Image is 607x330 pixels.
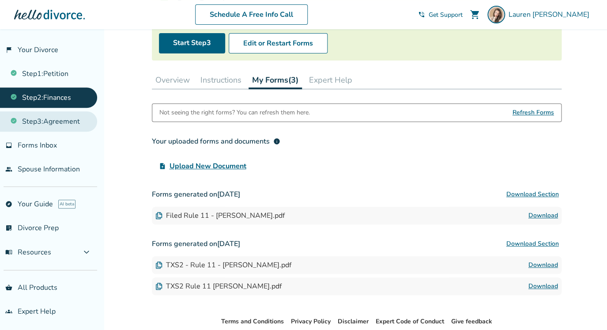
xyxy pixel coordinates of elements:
[418,11,425,18] span: phone_in_talk
[152,136,280,147] div: Your uploaded forms and documents
[152,71,193,89] button: Overview
[5,224,12,231] span: list_alt_check
[470,9,480,20] span: shopping_cart
[5,142,12,149] span: inbox
[155,211,285,220] div: Filed Rule 11 - [PERSON_NAME].pdf
[155,283,162,290] img: Document
[504,235,562,253] button: Download Section
[513,104,554,121] span: Refresh Forms
[152,235,562,253] h3: Forms generated on [DATE]
[451,316,492,327] li: Give feedback
[58,200,75,209] span: AI beta
[159,163,166,170] span: upload_file
[5,46,12,53] span: flag_2
[5,284,12,291] span: shopping_basket
[5,249,12,256] span: menu_book
[159,104,310,121] div: Not seeing the right forms? You can refresh them here.
[18,140,57,150] span: Forms Inbox
[273,138,280,145] span: info
[170,161,246,171] span: Upload New Document
[152,186,562,203] h3: Forms generated on [DATE]
[528,260,558,270] a: Download
[5,201,12,208] span: explore
[528,210,558,221] a: Download
[305,71,356,89] button: Expert Help
[5,247,51,257] span: Resources
[5,166,12,173] span: people
[5,308,12,315] span: groups
[229,33,328,53] button: Edit or Restart Forms
[376,317,444,326] a: Expert Code of Conduct
[155,212,162,219] img: Document
[155,262,162,269] img: Document
[418,11,463,19] a: phone_in_talkGet Support
[338,316,369,327] li: Disclaimer
[81,247,92,258] span: expand_more
[155,260,291,270] div: TXS2 - Rule 11 - [PERSON_NAME].pdf
[291,317,331,326] a: Privacy Policy
[504,186,562,203] button: Download Section
[197,71,245,89] button: Instructions
[155,281,282,291] div: TXS2 Rule 11 [PERSON_NAME].pdf
[509,10,593,19] span: Lauren [PERSON_NAME]
[429,11,463,19] span: Get Support
[563,288,607,330] iframe: Chat Widget
[159,33,225,53] a: Start Step3
[487,6,505,23] img: Lauren Hasz
[221,317,284,326] a: Terms and Conditions
[249,71,302,89] button: My Forms(3)
[195,4,308,25] a: Schedule A Free Info Call
[528,281,558,292] a: Download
